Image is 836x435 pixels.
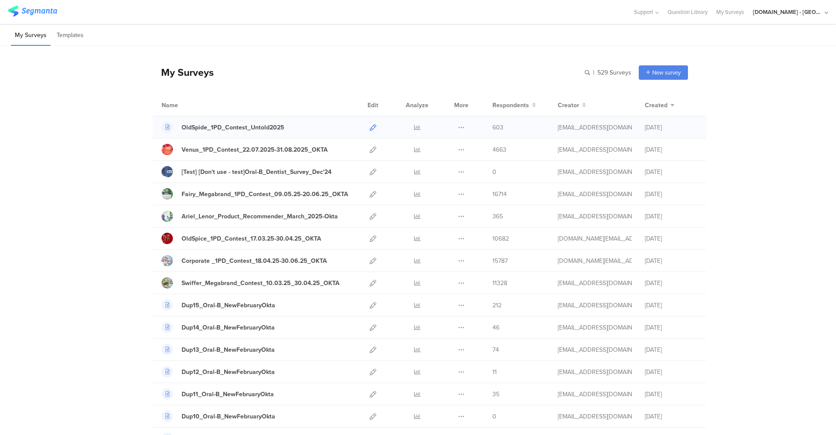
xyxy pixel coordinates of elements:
button: Created [645,101,674,110]
button: Respondents [492,101,536,110]
div: stavrositu.m@pg.com [558,367,632,377]
div: stavrositu.m@pg.com [558,345,632,354]
div: [DATE] [645,390,697,399]
a: Dup12_Oral-B_NewFebruaryOkta [162,366,275,377]
div: Ariel_Lenor_Product_Recommender_March_2025-Okta [182,212,338,221]
a: Dup15_Oral-B_NewFebruaryOkta [162,299,275,311]
span: Created [645,101,667,110]
a: [Test] [Don't use - test]Oral-B_Dentist_Survey_Dec'24 [162,166,331,177]
div: Name [162,101,214,110]
div: [DATE] [645,145,697,154]
div: [DATE] [645,279,697,288]
li: My Surveys [11,25,51,46]
div: stavrositu.m@pg.com [558,390,632,399]
a: OldSpide_1PD_Contest_Untold2025 [162,122,284,133]
a: OldSpice_1PD_Contest_17.03.25-30.04.25_OKTA [162,233,321,244]
div: Dup14_Oral-B_NewFebruaryOkta [182,323,275,332]
a: Corporate _1PD_Contest_18.04.25-30.06.25_OKTA [162,255,327,266]
img: segmanta logo [8,6,57,17]
span: Support [634,8,653,16]
a: Dup14_Oral-B_NewFebruaryOkta [162,322,275,333]
div: [Test] [Don't use - test]Oral-B_Dentist_Survey_Dec'24 [182,167,331,177]
span: 74 [492,345,499,354]
span: 35 [492,390,499,399]
div: [DATE] [645,123,697,132]
span: 603 [492,123,503,132]
span: | [592,68,596,77]
div: [DATE] [645,412,697,421]
span: 0 [492,167,496,177]
div: [DOMAIN_NAME] - [GEOGRAPHIC_DATA] [753,8,823,16]
div: [DATE] [645,301,697,310]
a: Swiffer_Megabrand_Contest_10.03.25_30.04.25_OKTA [162,277,340,289]
div: jansson.cj@pg.com [558,279,632,288]
div: Edit [364,94,382,116]
div: Swiffer_Megabrand_Contest_10.03.25_30.04.25_OKTA [182,279,340,288]
span: 11 [492,367,497,377]
div: OldSpice_1PD_Contest_17.03.25-30.04.25_OKTA [182,234,321,243]
div: OldSpide_1PD_Contest_Untold2025 [182,123,284,132]
span: 15787 [492,256,508,265]
div: jansson.cj@pg.com [558,145,632,154]
a: Dup10_Oral-B_NewFebruaryOkta [162,411,275,422]
a: Ariel_Lenor_Product_Recommender_March_2025-Okta [162,211,338,222]
div: More [452,94,471,116]
div: [DATE] [645,256,697,265]
div: My Surveys [152,65,214,80]
span: New survey [652,68,681,77]
div: [DATE] [645,212,697,221]
div: [DATE] [645,190,697,199]
div: stavrositu.m@pg.com [558,412,632,421]
div: betbeder.mb@pg.com [558,167,632,177]
div: gheorghe.a.4@pg.com [558,123,632,132]
span: 11328 [492,279,507,288]
span: 46 [492,323,499,332]
div: [DATE] [645,323,697,332]
span: 16714 [492,190,507,199]
div: Corporate _1PD_Contest_18.04.25-30.06.25_OKTA [182,256,327,265]
span: 4663 [492,145,506,154]
span: 212 [492,301,502,310]
div: [DATE] [645,234,697,243]
li: Templates [53,25,88,46]
div: [DATE] [645,367,697,377]
a: Venus_1PD_Contest_22.07.2025-31.08.2025_OKTA [162,144,328,155]
div: bruma.lb@pg.com [558,256,632,265]
a: Dup11_Oral-B_NewFebruaryOkta [162,388,274,400]
div: [DATE] [645,167,697,177]
div: bruma.lb@pg.com [558,234,632,243]
div: Fairy_Megabrand_1PD_Contest_09.05.25-20.06.25_OKTA [182,190,348,199]
div: Dup13_Oral-B_NewFebruaryOkta [182,345,275,354]
div: Dup10_Oral-B_NewFebruaryOkta [182,412,275,421]
div: Dup11_Oral-B_NewFebruaryOkta [182,390,274,399]
span: Creator [558,101,579,110]
div: jansson.cj@pg.com [558,190,632,199]
a: Dup13_Oral-B_NewFebruaryOkta [162,344,275,355]
span: 529 Surveys [597,68,631,77]
div: stavrositu.m@pg.com [558,323,632,332]
div: stavrositu.m@pg.com [558,301,632,310]
div: betbeder.mb@pg.com [558,212,632,221]
a: Fairy_Megabrand_1PD_Contest_09.05.25-20.06.25_OKTA [162,188,348,200]
div: Dup12_Oral-B_NewFebruaryOkta [182,367,275,377]
div: [DATE] [645,345,697,354]
span: 365 [492,212,503,221]
span: Respondents [492,101,529,110]
div: Analyze [404,94,430,116]
button: Creator [558,101,586,110]
span: 0 [492,412,496,421]
span: 10682 [492,234,509,243]
div: Dup15_Oral-B_NewFebruaryOkta [182,301,275,310]
div: Venus_1PD_Contest_22.07.2025-31.08.2025_OKTA [182,145,328,154]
